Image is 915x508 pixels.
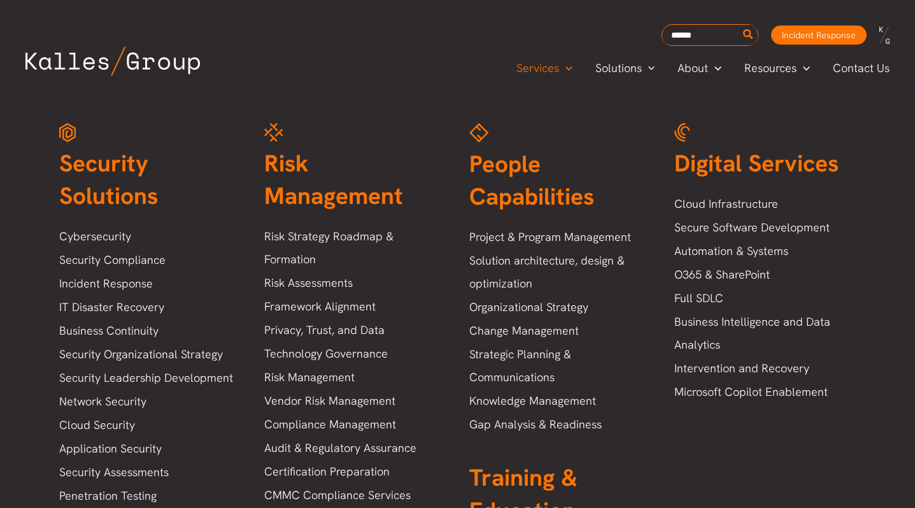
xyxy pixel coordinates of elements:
a: IT Disaster Recovery [59,296,239,319]
span: Menu Toggle [708,59,721,78]
a: Strategic Planning & Communications [469,343,649,389]
a: Security Assessments [59,461,239,484]
a: Incident Response [771,25,867,45]
a: Security Leadership Development [59,366,239,389]
a: Incident Response [59,272,239,295]
a: Audit & Regulatory Assurance [264,437,444,460]
a: CMMC Compliance Services [264,484,444,507]
a: Business Intelligence and Data Analytics [674,310,854,356]
nav: Menu [264,225,444,507]
a: Risk Strategy Roadmap & Formation [264,225,444,271]
a: Organizational Strategy [469,296,649,319]
a: Privacy, Trust, and Data [264,319,444,342]
span: People Capabilities [469,149,594,212]
span: Risk Management [264,148,403,211]
a: AboutMenu Toggle [666,59,733,78]
a: Gap Analysis & Readiness [469,413,649,436]
span: Contact Us [833,59,890,78]
a: Vendor Risk Management [264,389,444,412]
a: O365 & SharePoint [674,263,854,286]
a: Change Management [469,319,649,342]
nav: Menu [674,192,854,403]
img: Kalles Group [25,47,200,76]
a: Contact Us [821,59,902,78]
a: Microsoft Copilot Enablement [674,381,854,403]
button: Search [741,25,756,45]
a: Solution architecture, design & optimization [469,249,649,295]
a: Secure Software Development [674,216,854,239]
nav: Menu [469,226,649,436]
a: Cloud Infrastructure [674,192,854,215]
span: Menu Toggle [797,59,810,78]
a: Business Continuity [59,319,239,342]
a: Knowledge Management [469,389,649,412]
a: Cloud Security [59,414,239,437]
nav: Primary Site Navigation [505,57,902,78]
a: ServicesMenu Toggle [505,59,584,78]
a: Full SDLC [674,287,854,310]
span: Menu Toggle [559,59,572,78]
a: Cybersecurity [59,225,239,248]
a: Automation & Systems [674,240,854,263]
a: Risk Management [264,366,444,389]
span: Menu Toggle [642,59,655,78]
a: Penetration Testing [59,484,239,507]
a: Security Organizational Strategy [59,343,239,366]
span: Services [516,59,559,78]
a: ResourcesMenu Toggle [733,59,821,78]
span: Resources [744,59,797,78]
a: Technology Governance [264,342,444,365]
a: SolutionsMenu Toggle [584,59,667,78]
a: Risk Assessments [264,272,444,294]
a: Network Security [59,390,239,413]
span: Security Solutions [59,148,158,211]
span: Solutions [595,59,642,78]
span: Digital Services [674,148,839,178]
span: About [677,59,708,78]
a: Project & Program Management [469,226,649,249]
a: Compliance Management [264,413,444,436]
a: Certification Preparation [264,460,444,483]
a: Security Compliance [59,249,239,272]
a: Intervention and Recovery [674,357,854,380]
a: Application Security [59,437,239,460]
a: Framework Alignment [264,295,444,318]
